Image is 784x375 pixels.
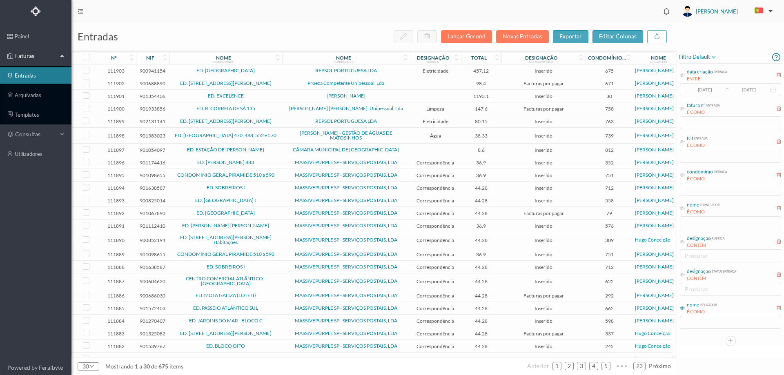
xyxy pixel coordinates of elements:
[216,55,231,61] div: nome
[138,223,167,229] span: 901112410
[78,9,83,14] i: icon: menu-fold
[588,172,631,178] span: 751
[208,93,244,99] a: ED. EXCELENCE
[78,30,118,42] span: entradas
[635,93,674,99] a: [PERSON_NAME]
[602,360,610,372] a: 5
[588,80,631,87] span: 671
[503,185,584,191] span: Inserido
[463,147,500,153] span: 8.6
[138,172,167,178] span: 901098655
[134,363,139,370] span: 1
[588,160,631,166] span: 352
[565,362,574,370] li: 2
[214,60,233,63] div: condomínio
[138,237,167,243] span: 900852194
[175,132,276,138] a: ED. [GEOGRAPHIC_DATA] 470, 488, 552 e 570
[98,237,134,243] span: 111890
[142,363,151,370] span: 30
[157,363,169,370] span: 675
[503,237,584,243] span: Inserido
[588,93,631,99] span: 30
[635,210,674,216] a: [PERSON_NAME]
[295,222,397,229] a: MASSIVEPURPLE SP - SERVIÇOS POSTAIS, LDA
[635,159,674,165] a: [PERSON_NAME]
[687,301,699,308] div: nome
[207,184,245,191] a: ED. SOBREIROS I
[138,93,167,99] span: 901354406
[98,197,134,204] span: 111893
[98,305,134,311] span: 111885
[196,105,255,111] a: ED. R. CORREIA DE SÁ 135
[207,264,245,270] a: ED. SOBREIROS I
[463,237,500,243] span: 44.28
[412,237,459,243] span: Correspondência
[295,317,397,324] a: MASSIVEPURPLE SP - SERVIÇOS POSTAIS, LDA
[649,359,671,373] li: Página Seguinte
[635,330,670,336] a: Hugo Conceição
[699,301,717,307] div: utilizador
[635,118,674,124] a: [PERSON_NAME]
[98,331,134,337] span: 111883
[412,172,459,178] span: Correspondência
[98,93,134,99] span: 111901
[138,68,167,74] span: 900941154
[503,293,584,299] span: Facturas por pagar
[553,360,561,372] a: 1
[463,80,500,87] span: 98.4
[182,222,269,229] a: ED. [PERSON_NAME] [PERSON_NAME]
[635,278,674,284] a: [PERSON_NAME]
[589,362,598,370] li: 4
[633,362,646,370] li: 23
[588,251,631,257] span: 751
[417,55,450,61] div: designação
[293,146,399,153] a: CÂMARA MUNICIPAL DE [GEOGRAPHIC_DATA]
[98,133,134,139] span: 111898
[98,106,134,112] span: 111900
[661,6,672,17] i: icon: bell
[687,68,713,75] div: data criação
[687,201,699,209] div: nome
[89,364,94,369] i: icon: down
[503,106,584,112] span: Facturas por pagar
[98,278,134,284] span: 111887
[503,251,584,257] span: Inserido
[138,278,167,284] span: 900604620
[687,109,720,116] div: É COMO
[15,130,56,138] span: consultas
[206,343,245,349] a: ED. BLOCO OITO
[412,331,459,337] span: Correspondência
[31,6,41,16] img: Logo
[588,343,631,349] span: 242
[463,160,500,166] span: 36.9
[327,93,365,99] a: [PERSON_NAME]
[687,308,717,315] div: É COMO
[577,360,586,372] a: 3
[503,331,584,337] span: Facturas por pagar
[588,118,631,124] span: 763
[138,133,167,139] span: 901383023
[463,305,500,311] span: 44.28
[588,331,631,337] span: 337
[441,30,492,43] button: Lançar Gecond
[138,118,167,124] span: 902131141
[496,30,549,43] button: Novas Entradas
[635,317,674,324] a: [PERSON_NAME]
[295,159,397,165] a: MASSIVEPURPLE SP - SERVIÇOS POSTAIS, LDA
[334,60,353,63] div: fornecedor
[614,359,630,364] span: •••
[635,184,674,191] a: [PERSON_NAME]
[503,210,584,216] span: Facturas por pagar
[295,210,397,216] a: MASSIVEPURPLE SP - SERVIÇOS POSTAIS, LDA
[588,237,631,243] span: 309
[412,356,459,362] span: Correspondência
[151,363,157,370] span: de
[412,210,459,216] span: Correspondência
[295,343,397,349] a: MASSIVEPURPLE SP - SERVIÇOS POSTAIS, LDA
[687,168,713,175] div: condomínio
[527,362,549,369] span: anterior
[295,330,397,336] a: MASSIVEPURPLE SP - SERVIÇOS POSTAIS, LDA
[138,264,167,270] span: 901638587
[503,68,584,74] span: Inserido
[412,293,459,299] span: Correspondência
